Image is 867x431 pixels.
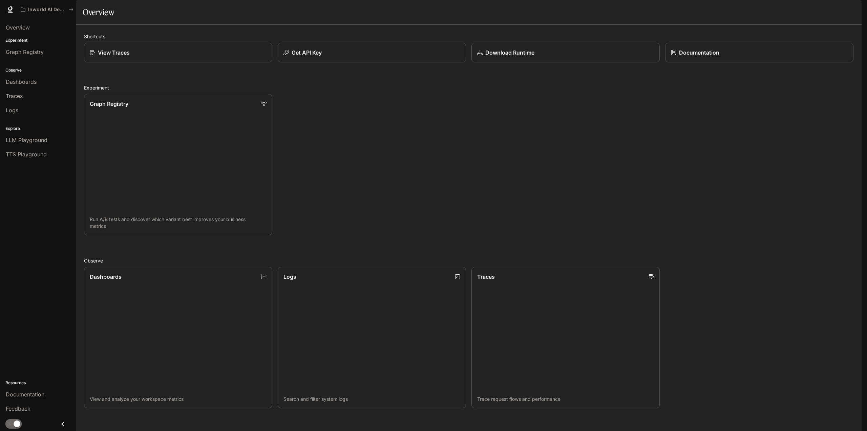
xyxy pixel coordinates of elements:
[485,48,534,57] p: Download Runtime
[283,396,460,403] p: Search and filter system logs
[84,84,853,91] h2: Experiment
[477,396,654,403] p: Trace request flows and performance
[18,3,77,16] button: All workspaces
[292,48,322,57] p: Get API Key
[84,94,272,235] a: Graph RegistryRun A/B tests and discover which variant best improves your business metrics
[90,273,122,281] p: Dashboards
[278,43,466,62] button: Get API Key
[90,216,267,230] p: Run A/B tests and discover which variant best improves your business metrics
[283,273,296,281] p: Logs
[28,7,66,13] p: Inworld AI Demos
[471,43,660,62] a: Download Runtime
[471,267,660,408] a: TracesTrace request flows and performance
[90,396,267,403] p: View and analyze your workspace metrics
[477,273,495,281] p: Traces
[84,267,272,408] a: DashboardsView and analyze your workspace metrics
[98,48,130,57] p: View Traces
[90,100,128,108] p: Graph Registry
[84,257,853,264] h2: Observe
[679,48,719,57] p: Documentation
[84,33,853,40] h2: Shortcuts
[278,267,466,408] a: LogsSearch and filter system logs
[665,43,853,62] a: Documentation
[84,43,272,62] a: View Traces
[83,5,114,19] h1: Overview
